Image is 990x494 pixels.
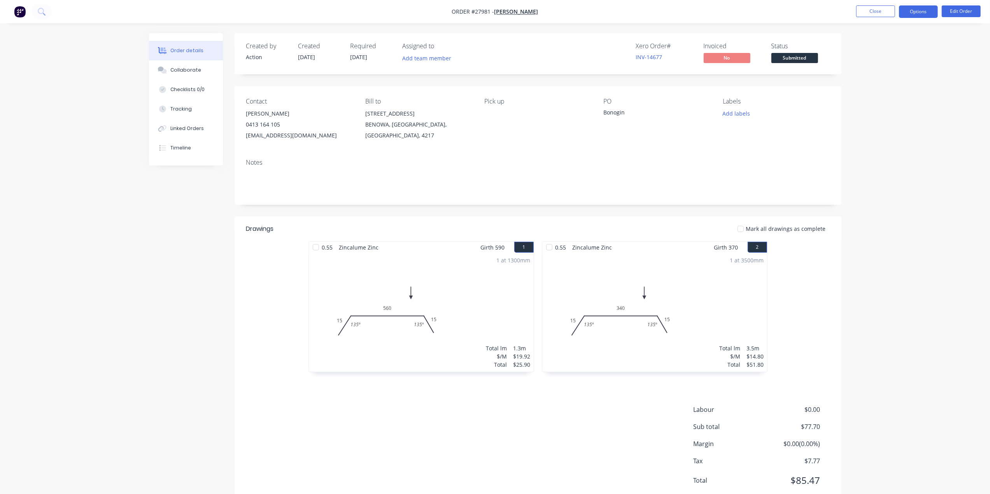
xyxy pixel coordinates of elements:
button: Checklists 0/0 [149,80,223,99]
button: Collaborate [149,60,223,80]
img: Factory [14,6,26,18]
span: Zincalume Zinc [569,242,615,253]
button: Add labels [718,108,754,119]
div: [EMAIL_ADDRESS][DOMAIN_NAME] [246,130,353,141]
span: Order #27981 - [452,8,494,16]
div: Linked Orders [170,125,204,132]
span: Total [694,476,763,485]
button: Submitted [771,53,818,65]
div: Labels [723,98,829,105]
div: Xero Order # [636,42,694,50]
span: [DATE] [350,53,368,61]
div: Created [298,42,341,50]
button: Linked Orders [149,119,223,138]
button: Add team member [403,53,456,63]
span: $0.00 ( 0.00 %) [762,439,820,448]
span: $7.77 [762,456,820,466]
div: Pick up [484,98,591,105]
div: Bonogin [604,108,701,119]
div: $25.90 [513,360,531,369]
div: Total [486,360,507,369]
div: 1 at 1300mm [497,256,531,264]
div: 1.3m [513,344,531,352]
div: 0413 164 105 [246,119,353,130]
button: Options [899,5,938,18]
div: 01534015135º135º1 at 3500mmTotal lm$/MTotal3.5m$14.80$51.80 [542,253,767,372]
div: [PERSON_NAME]0413 164 105[EMAIL_ADDRESS][DOMAIN_NAME] [246,108,353,141]
div: Bill to [365,98,472,105]
div: Timeline [170,144,191,151]
div: Status [771,42,830,50]
span: $77.70 [762,422,820,431]
div: 1 at 3500mm [730,256,764,264]
a: INV-14677 [636,53,662,61]
div: [STREET_ADDRESS]BENOWA, [GEOGRAPHIC_DATA], [GEOGRAPHIC_DATA], 4217 [365,108,472,141]
div: PO [604,98,710,105]
span: Zincalume Zinc [336,242,382,253]
button: Tracking [149,99,223,119]
span: 0.55 [552,242,569,253]
div: Assigned to [403,42,480,50]
div: 01556015135º135º1 at 1300mmTotal lm$/MTotal1.3m$19.92$25.90 [309,253,534,372]
span: Margin [694,439,763,448]
div: [STREET_ADDRESS] [365,108,472,119]
div: $51.80 [747,360,764,369]
div: Invoiced [704,42,762,50]
button: Order details [149,41,223,60]
a: [PERSON_NAME] [494,8,538,16]
span: Girth 590 [481,242,505,253]
div: Total lm [720,344,741,352]
span: Tax [694,456,763,466]
div: Action [246,53,289,61]
span: $0.00 [762,405,820,414]
div: $14.80 [747,352,764,360]
span: 0.55 [319,242,336,253]
div: Order details [170,47,203,54]
button: Add team member [398,53,455,63]
div: 3.5m [747,344,764,352]
span: [DATE] [298,53,315,61]
div: Drawings [246,224,274,234]
span: Mark all drawings as complete [746,225,826,233]
button: Edit Order [942,5,981,17]
div: Collaborate [170,67,201,74]
button: 2 [748,242,767,253]
button: Close [856,5,895,17]
div: $19.92 [513,352,531,360]
span: No [704,53,750,63]
div: Notes [246,159,830,166]
button: Timeline [149,138,223,158]
div: [PERSON_NAME] [246,108,353,119]
span: Submitted [771,53,818,63]
div: Contact [246,98,353,105]
div: Required [350,42,393,50]
div: $/M [486,352,507,360]
div: Tracking [170,105,192,113]
div: Checklists 0/0 [170,86,205,93]
span: Labour [694,405,763,414]
div: Created by [246,42,289,50]
div: Total [720,360,741,369]
div: Total lm [486,344,507,352]
button: 1 [514,242,534,253]
div: $/M [720,352,741,360]
span: $85.47 [762,473,820,487]
div: BENOWA, [GEOGRAPHIC_DATA], [GEOGRAPHIC_DATA], 4217 [365,119,472,141]
span: Sub total [694,422,763,431]
span: Girth 370 [714,242,738,253]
